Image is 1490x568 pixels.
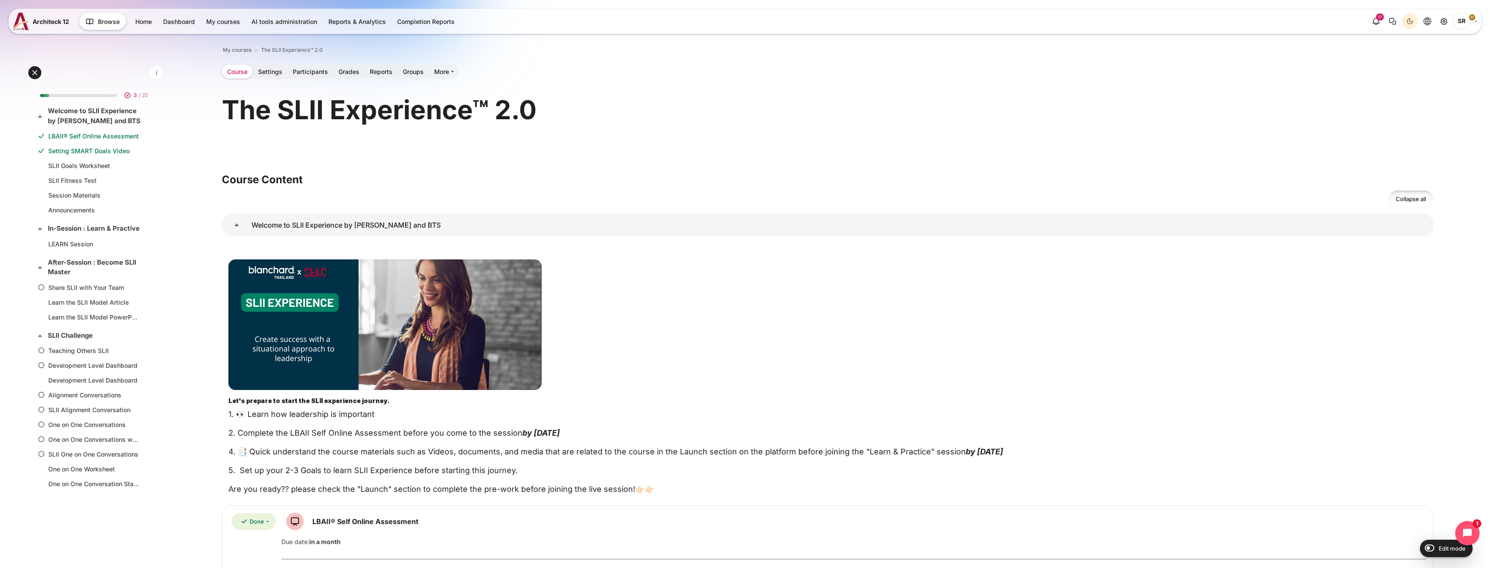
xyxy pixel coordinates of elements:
p: Are you ready?? please check the "Launch" section to complete the pre-work before joining the liv... [228,483,1427,495]
span: Collapse [36,331,44,340]
a: Completion Reports [392,14,460,29]
span: Songklod Riraroengjaratsaeng [1453,13,1470,30]
a: Welcome to SLII Experience by Blanchard and BTS [222,214,251,236]
div: 17 [1376,13,1384,20]
em: by [DATE] [966,447,1003,456]
span: Collapse all [1396,195,1426,204]
a: AI tools administration [246,14,322,29]
a: Settings [253,64,288,79]
a: Dashboard [158,14,200,29]
a: The SLII Experience™ 2.0 [261,46,323,54]
a: One on One Worksheet [48,464,140,474]
a: One on One Conversations with My Leader [48,435,140,444]
p: 2. Complete the LBAII Self Online Assessment before you come to the session [228,427,1427,439]
nav: Navigation bar [222,44,1433,56]
p: 4. 📑 Quick understand the course materials such as Videos, documents, and media that are related ... [228,446,1427,457]
a: More [429,64,459,79]
a: Share SLII with Your Team [48,283,140,292]
a: Learn the SLII Model PowerPoint [48,313,140,322]
span: Architeck 12 [33,17,69,26]
a: Home [130,14,157,29]
a: My courses [223,46,251,54]
a: In-Session : Learn & Practive [48,224,142,234]
a: Reports & Analytics [323,14,391,29]
span: Collapse [36,224,44,233]
span: 3 [134,91,137,99]
strong: in a month [309,538,341,545]
a: SLII Alignment Conversation [48,405,140,414]
a: Grades [333,64,365,79]
h1: The SLII Experience™ 2.0 [222,93,536,127]
a: After-Session : Become SLII Master [48,258,142,277]
span: / 25 [139,91,148,99]
a: Course [222,64,253,79]
a: SLII Challenge [48,331,142,341]
a: Teaching Others SLII [48,346,140,355]
a: LEARN Session [48,239,140,249]
a: Site administration [1436,13,1452,29]
a: Groups [398,64,429,79]
button: Light Mode Dark Mode [1402,13,1418,29]
h3: Course Content [222,173,1433,186]
div: Due date: [275,537,1433,546]
a: Collapse all [1388,190,1433,208]
a: Reports [365,64,398,79]
span: Browse [98,17,120,26]
img: SCORM package icon [286,513,304,530]
a: Welcome to SLII Experience by [PERSON_NAME] and BTS [48,106,142,126]
a: Development Level Dashboard [48,361,140,370]
em: by [DATE] [522,428,560,437]
strong: Let's prepare to start the SLII experience journey [228,397,388,404]
a: Announcements [48,205,140,215]
a: Style 1 Concept [48,494,140,503]
button: Languages [1420,13,1435,29]
strong: . [388,397,390,404]
a: Development Level Dashboard [48,376,140,385]
a: One on One Conversation Starters [48,479,140,488]
a: Participants [288,64,333,79]
button: Browse [79,13,126,30]
a: Session Materials [48,191,140,200]
button: Done [231,513,276,530]
a: 3 / 25 [33,82,158,104]
span: Collapse [36,112,44,121]
a: My courses [201,14,245,29]
a: Setting SMART Goals Video [48,146,140,155]
a: Alignment Conversations [48,390,140,400]
a: Learn the SLII Model Article [48,298,140,307]
div: Completion requirements for LBAII® Self Online Assessment [231,513,276,530]
div: Dark Mode [1403,15,1416,28]
a: SLII Fitness Test [48,176,140,185]
img: b1a1e7a093bf47d4cbe7cadae1d5713065ad1d5265f086baa3a5101b3ee46bd1096ca37ee5173b9581b5457adac3e50e3... [228,259,542,390]
img: A12 [13,13,29,30]
span: Collapse [36,263,44,272]
div: Show notification window with 17 new notifications [1368,13,1384,29]
a: SLII Goals Worksheet [48,161,140,170]
a: User menu [1453,13,1477,30]
div: 12% [40,94,49,97]
a: One on One Conversations [48,420,140,429]
p: 5. Set up your 2-3 Goals to learn SLII Experience before starting this journey. [228,464,1427,476]
span: Edit mode [1439,545,1466,552]
a: SLII One on One Conversations [48,450,140,459]
a: LBAII® Self Online Assessment [48,131,140,141]
a: A12 A12 Architeck 12 [13,13,73,30]
p: 1. 👀 Learn how leadership is important [228,408,1427,420]
a: LBAII® Self Online Assessment [312,517,419,526]
button: There are 0 unread conversations [1385,13,1400,29]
